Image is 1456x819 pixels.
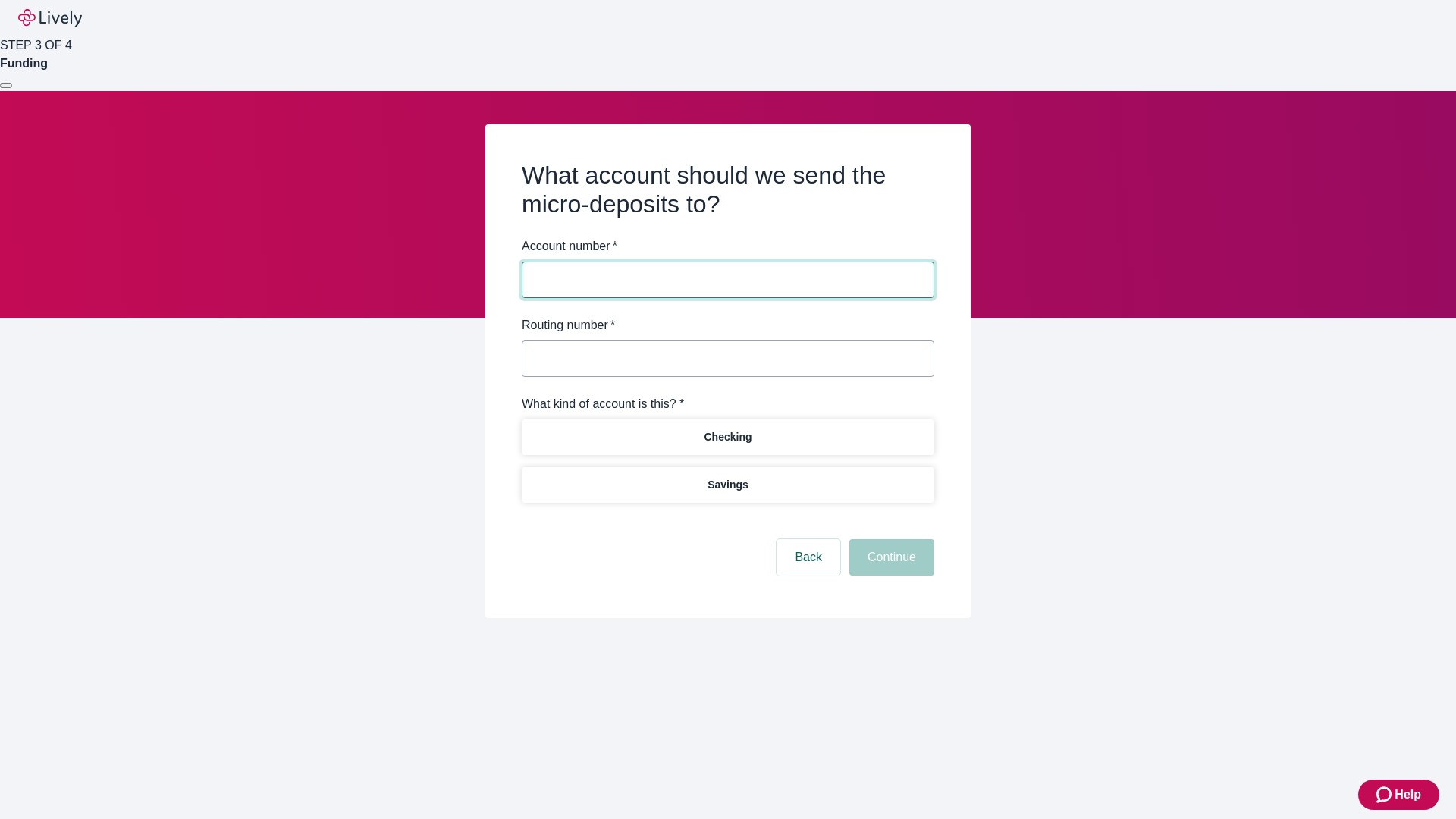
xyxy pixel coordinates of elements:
[522,419,934,455] button: Checking
[522,161,934,219] h2: What account should we send the micro-deposits to?
[522,395,684,413] label: What kind of account is this? *
[18,9,82,27] img: Lively
[704,429,752,445] p: Checking
[708,477,748,493] p: Savings
[522,316,615,334] label: Routing number
[1395,786,1421,804] span: Help
[777,539,840,576] button: Back
[522,237,617,256] label: Account number
[1376,786,1395,804] svg: Zendesk support icon
[1358,780,1439,810] button: Zendesk support iconHelp
[522,467,934,503] button: Savings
